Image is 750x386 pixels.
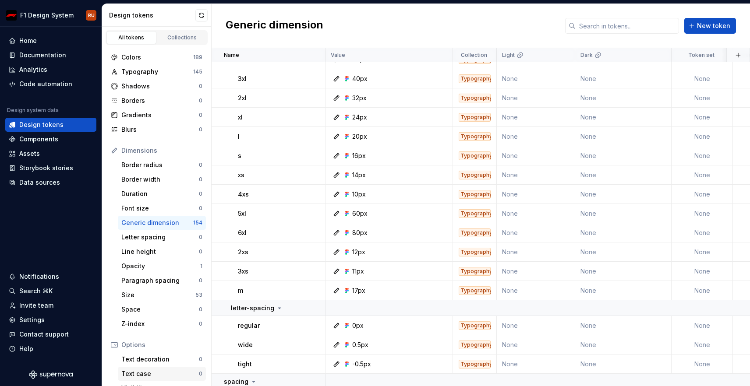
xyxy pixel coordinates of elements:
td: None [497,146,575,165]
div: Opacity [121,262,200,270]
td: None [672,281,733,300]
td: None [672,69,733,88]
div: Typography [459,132,491,141]
input: Search in tokens... [576,18,679,34]
td: None [575,204,672,223]
div: Typography [459,321,491,330]
svg: Supernova Logo [29,370,73,379]
div: 0 [199,126,202,133]
a: Paragraph spacing0 [118,274,206,288]
p: Dark [580,52,593,59]
div: 145 [193,68,202,75]
div: Typography [459,360,491,368]
div: 24px [352,113,367,122]
td: None [497,354,575,374]
p: xl [238,113,243,122]
div: 0 [199,320,202,327]
div: 0 [199,176,202,183]
a: Storybook stories [5,161,96,175]
div: Text decoration [121,355,199,364]
div: -0.5px [352,360,371,368]
div: Z-index [121,319,199,328]
div: Design tokens [109,11,195,20]
a: Documentation [5,48,96,62]
div: 1 [200,263,202,270]
td: None [672,185,733,204]
button: Help [5,342,96,356]
a: Space0 [118,302,206,316]
div: RU [88,12,95,19]
p: Light [502,52,515,59]
td: None [575,146,672,165]
div: 80px [352,228,368,237]
div: 0 [199,277,202,284]
div: 40px [352,74,368,83]
a: Typography145 [107,65,206,79]
div: 0 [199,356,202,363]
p: 5xl [238,209,246,218]
div: Border width [121,175,199,184]
td: None [497,127,575,146]
p: spacing [224,377,248,386]
div: Collections [160,34,204,41]
div: Colors [121,53,193,62]
a: Size53 [118,288,206,302]
a: Design tokens [5,118,96,132]
td: None [672,146,733,165]
div: Contact support [19,330,69,339]
button: New token [684,18,736,34]
p: regular [238,321,260,330]
div: 0 [199,234,202,241]
a: Blurs0 [107,123,206,137]
div: Storybook stories [19,164,73,172]
td: None [497,185,575,204]
div: Notifications [19,272,59,281]
div: Typography [459,151,491,160]
td: None [672,335,733,354]
div: 0 [199,370,202,377]
td: None [497,281,575,300]
td: None [497,242,575,262]
a: Shadows0 [107,79,206,93]
td: None [575,281,672,300]
div: Components [19,135,58,144]
td: None [672,354,733,374]
td: None [497,262,575,281]
div: F1 Design System [20,11,74,20]
a: Opacity1 [118,259,206,273]
td: None [497,108,575,127]
a: Invite team [5,298,96,312]
td: None [575,335,672,354]
td: None [672,108,733,127]
div: 32px [352,94,367,102]
a: Analytics [5,63,96,77]
td: None [497,204,575,223]
div: Typography [459,74,491,83]
a: Components [5,132,96,146]
div: Typography [459,340,491,349]
div: 17px [352,286,365,295]
div: Typography [459,286,491,295]
button: F1 Design SystemRU [2,6,100,25]
div: Code automation [19,80,72,88]
td: None [497,223,575,242]
div: 0px [352,321,364,330]
p: s [238,151,241,160]
td: None [575,185,672,204]
p: xs [238,171,244,179]
div: Help [19,344,33,353]
div: Line height [121,247,199,256]
div: Home [19,36,37,45]
a: Colors189 [107,50,206,64]
div: Data sources [19,178,60,187]
div: Font size [121,204,199,213]
a: Data sources [5,175,96,189]
div: 0 [199,190,202,197]
a: Borders0 [107,94,206,108]
div: Analytics [19,65,47,74]
p: tight [238,360,252,368]
td: None [672,88,733,108]
button: Notifications [5,270,96,284]
p: Collection [461,52,487,59]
